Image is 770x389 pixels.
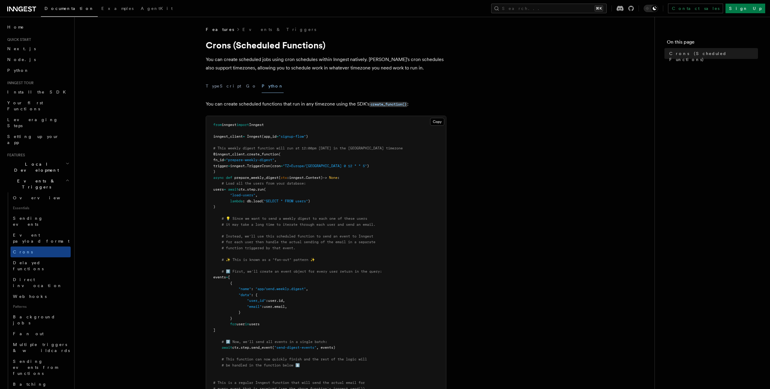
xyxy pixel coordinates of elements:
span: , [306,287,308,291]
span: "data" [239,293,251,297]
a: Overview [11,192,71,203]
span: run [257,187,264,191]
span: # This is a regular Inngest function that will send the actual email for [213,381,365,385]
span: user [268,299,276,303]
span: users [213,187,224,191]
span: # for each user then handle the actual sending of the email in a separate [222,240,375,244]
a: Examples [98,2,137,16]
span: Crons [13,250,33,254]
h1: Crons (Scheduled Functions) [206,40,446,51]
a: Install the SDK [5,87,71,97]
span: events [213,275,226,279]
span: # This function can now quickly finish and the rest of the logic will [222,357,367,361]
span: = [226,275,228,279]
span: # be handled in the function below ⬇️ [222,363,300,367]
span: inngest. [230,164,247,168]
span: await [222,345,232,350]
span: # Load all the users from your database: [222,181,306,185]
kbd: ⌘K [595,5,603,11]
span: Python [7,68,29,73]
span: ( [279,176,281,180]
span: , [283,299,285,303]
span: id [279,299,283,303]
span: prepare_weekly_digest [234,176,279,180]
span: in [245,322,249,326]
span: , [285,305,287,309]
a: Your first Functions [5,97,71,114]
span: ctx [239,187,245,191]
span: import [236,123,249,127]
span: Features [5,153,25,158]
span: , [255,193,257,197]
span: ctx [281,176,287,180]
span: Events & Triggers [5,178,66,190]
span: None [329,176,337,180]
span: = [243,134,245,139]
span: Direct invocation [13,277,62,288]
span: Local Development [5,161,66,173]
span: "TZ=Europe/[GEOGRAPHIC_DATA] 0 12 * * 5" [283,164,367,168]
span: = [281,164,283,168]
span: { [230,281,232,285]
span: # function triggered by that event. [222,246,295,250]
span: ) [308,199,310,203]
span: "load-users" [230,193,255,197]
span: } [239,310,241,314]
span: Inngest [247,134,262,139]
p: You can create scheduled functions that run in any timezone using the SDK's : [206,100,446,109]
span: { [255,293,257,297]
button: Local Development [5,159,71,176]
span: ) [213,205,215,209]
span: fn_id [213,158,224,162]
span: = [224,187,226,191]
span: (cron [270,164,281,168]
span: Sending events [13,216,43,227]
span: : [337,176,340,180]
span: Context) [306,176,323,180]
span: # 💡 Since we want to send a weekly digest to each one of these users [222,216,367,221]
span: Patterns [11,302,71,311]
span: , events) [316,345,335,350]
span: # ✨ This is known as a "fan-out" pattern ✨ [222,258,315,262]
span: # it may take a long time to iterate through each user and send an email. [222,222,375,227]
span: . [276,299,279,303]
a: Next.js [5,43,71,54]
span: from [213,123,222,127]
span: Essentials [11,203,71,213]
span: Webhooks [13,294,47,299]
a: Leveraging Steps [5,114,71,131]
span: Overview [13,195,75,200]
span: ( [279,152,281,156]
button: Toggle dark mode [644,5,658,12]
span: Install the SDK [7,90,69,94]
span: : [251,293,253,297]
span: # 2️⃣ Now, we'll send all events in a single batch: [222,340,327,344]
a: Python [5,65,71,76]
button: Events & Triggers [5,176,71,192]
a: Delayed functions [11,257,71,274]
span: "send-digest-events" [274,345,316,350]
span: # 1️⃣ First, we'll create an event object for every user return in the query: [222,269,382,274]
span: , [274,158,276,162]
a: Sending events from functions [11,356,71,379]
span: await [228,187,239,191]
span: Inngest tour [5,81,34,85]
span: inngest [222,123,236,127]
span: : db. [243,199,253,203]
span: step [241,345,249,350]
a: Node.js [5,54,71,65]
span: # Instead, we'll use this scheduled function to send an event to Inngest [222,234,373,238]
button: Python [262,79,284,93]
span: ( [262,199,264,203]
span: : [287,176,289,180]
span: def [226,176,232,180]
span: async [213,176,224,180]
a: Setting up your app [5,131,71,148]
span: step [247,187,255,191]
span: ( [264,187,266,191]
button: Search...⌘K [491,4,607,13]
span: "prepare-weekly-digest" [226,158,274,162]
a: Contact sales [668,4,723,13]
span: Crons (Scheduled Functions) [669,51,758,63]
span: lambda [230,199,243,203]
